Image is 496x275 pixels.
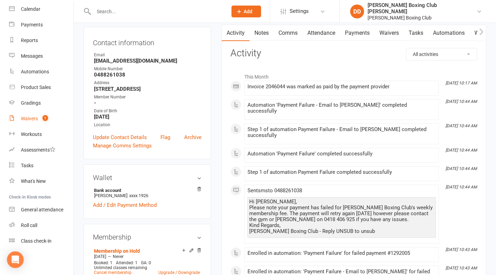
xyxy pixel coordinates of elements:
[9,33,73,48] a: Reports
[93,233,202,241] h3: Membership
[21,84,51,90] div: Product Sales
[93,174,202,181] h3: Wallet
[375,25,404,41] a: Waivers
[428,25,470,41] a: Automations
[113,254,124,259] span: Never
[368,15,477,21] div: [PERSON_NAME] Boxing Club
[93,141,152,150] a: Manage Comms Settings
[21,131,42,137] div: Workouts
[94,254,106,259] span: [DATE]
[9,64,73,80] a: Automations
[94,248,140,254] a: Membership on Hold
[158,270,200,275] a: Upgrade / Downgrade
[446,266,477,270] i: [DATE] 10:43 AM
[9,1,73,17] a: Calendar
[94,100,202,106] strong: -
[368,2,477,15] div: [PERSON_NAME] Boxing Club [PERSON_NAME]
[9,233,73,249] a: Class kiosk mode
[94,265,147,270] span: Unlimited classes remaining
[302,25,340,41] a: Attendance
[249,199,434,234] div: Hi [PERSON_NAME], Please note your payment has failed for [PERSON_NAME] Boxing Club's weekly memb...
[247,127,436,138] div: Step 1 of automation Payment Failure - Email to [PERSON_NAME] completed successfully
[184,133,202,141] a: Archive
[274,25,302,41] a: Comms
[446,81,477,86] i: [DATE] 10:17 AM
[446,99,477,104] i: [DATE] 10:44 AM
[94,66,202,72] div: Mobile Number
[9,17,73,33] a: Payments
[230,48,477,59] h3: Activity
[21,69,49,74] div: Automations
[7,251,24,268] div: Open Intercom Messenger
[94,72,202,78] strong: 0488261038
[93,133,147,141] a: Update Contact Details
[21,53,43,59] div: Messages
[9,173,73,189] a: What's New
[94,108,202,114] div: Date of Birth
[21,22,43,27] div: Payments
[9,80,73,95] a: Product Sales
[21,238,52,244] div: Class check-in
[93,36,202,47] h3: Contact information
[94,80,202,86] div: Address
[446,148,477,153] i: [DATE] 10:44 AM
[446,123,477,128] i: [DATE] 10:44 AM
[94,270,132,275] a: Cancel membership
[21,223,37,228] div: Roll call
[21,163,33,168] div: Tasks
[9,218,73,233] a: Roll call
[94,188,198,193] strong: Bank account
[94,86,202,92] strong: [STREET_ADDRESS]
[350,5,364,18] div: DD
[94,58,202,64] strong: [EMAIL_ADDRESS][DOMAIN_NAME]
[250,25,274,41] a: Notes
[247,187,302,194] span: Sent sms to 0488261038
[94,52,202,58] div: Email
[94,94,202,100] div: Member Number
[21,178,46,184] div: What's New
[21,147,55,153] div: Assessments
[244,9,252,14] span: Add
[404,25,428,41] a: Tasks
[231,6,261,17] button: Add
[247,151,436,157] div: Automation 'Payment Failure' completed successfully
[21,116,38,121] div: Waivers
[446,166,477,171] i: [DATE] 10:44 AM
[21,38,38,43] div: Reports
[94,260,112,265] span: Booked: 1
[9,142,73,158] a: Assessments
[446,185,477,189] i: [DATE] 10:44 AM
[230,70,477,81] li: This Month
[94,114,202,120] strong: [DATE]
[92,254,202,259] div: —
[93,187,202,199] li: [PERSON_NAME]
[21,6,40,12] div: Calendar
[42,115,48,121] span: 1
[222,25,250,41] a: Activity
[21,100,41,106] div: Gradings
[9,48,73,64] a: Messages
[141,260,151,265] span: GA: 0
[9,111,73,127] a: Waivers 1
[340,25,375,41] a: Payments
[9,127,73,142] a: Workouts
[93,201,157,209] a: Add / Edit Payment Method
[446,247,477,252] i: [DATE] 10:43 AM
[9,202,73,218] a: General attendance kiosk mode
[116,260,137,265] span: Attended: 1
[247,169,436,175] div: Step 1 of automation Payment Failure completed successfully
[160,133,170,141] a: Flag
[247,84,436,90] div: Invoice 2046044 was marked as paid by the payment provider
[92,7,222,16] input: Search...
[9,95,73,111] a: Gradings
[247,102,436,114] div: Automation 'Payment Failure - Email to [PERSON_NAME]' completed successfully
[247,250,436,256] div: Enrolled in automation: 'Payment Failure' for failed payment #1292005
[129,193,148,198] span: xxxx 1926
[21,207,63,212] div: General attendance
[94,122,202,128] div: Location
[290,3,309,19] span: Settings
[9,158,73,173] a: Tasks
